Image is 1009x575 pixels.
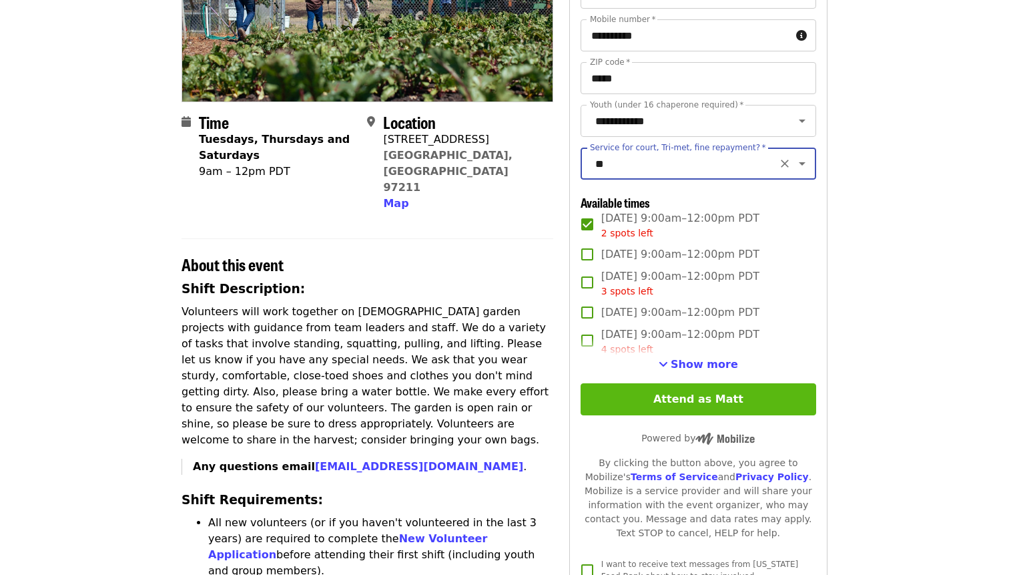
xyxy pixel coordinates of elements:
[182,493,323,507] strong: Shift Requirements:
[590,144,766,152] label: Service for court, Tri-met, fine repayment?
[199,133,350,162] strong: Tuesdays, Thursdays and Saturdays
[796,29,807,42] i: circle-info icon
[581,62,816,94] input: ZIP code
[590,15,655,23] label: Mobile number
[601,210,759,240] span: [DATE] 9:00am–12:00pm PDT
[735,471,809,482] a: Privacy Policy
[590,58,630,66] label: ZIP code
[367,116,375,128] i: map-marker-alt icon
[581,19,791,51] input: Mobile number
[601,305,759,321] span: [DATE] 9:00am–12:00pm PDT
[601,228,653,238] span: 2 spots left
[182,116,191,128] i: calendar icon
[695,433,755,445] img: Powered by Mobilize
[383,149,513,194] a: [GEOGRAPHIC_DATA], [GEOGRAPHIC_DATA] 97211
[659,357,738,373] button: See more timeslots
[182,252,284,276] span: About this event
[199,110,229,134] span: Time
[581,194,650,211] span: Available times
[199,164,356,180] div: 9am – 12pm PDT
[383,197,408,210] span: Map
[793,112,811,130] button: Open
[793,154,811,173] button: Open
[581,383,816,415] button: Attend as Matt
[182,304,553,448] p: Volunteers will work together on [DEMOGRAPHIC_DATA] garden projects with guidance from team leade...
[193,459,553,475] p: .
[383,110,436,134] span: Location
[383,132,542,148] div: [STREET_ADDRESS]
[315,460,523,473] a: [EMAIL_ADDRESS][DOMAIN_NAME]
[671,358,738,371] span: Show more
[590,101,743,109] label: Youth (under 16 chaperone required)
[601,327,759,357] span: [DATE] 9:00am–12:00pm PDT
[601,268,759,299] span: [DATE] 9:00am–12:00pm PDT
[581,456,816,540] div: By clicking the button above, you agree to Mobilize's and . Mobilize is a service provider and wi...
[601,344,653,355] span: 4 spots left
[193,460,523,473] strong: Any questions email
[182,282,305,296] strong: Shift Description:
[631,471,718,482] a: Terms of Service
[383,196,408,212] button: Map
[641,433,755,443] span: Powered by
[601,286,653,297] span: 3 spots left
[775,154,794,173] button: Clear
[601,246,759,262] span: [DATE] 9:00am–12:00pm PDT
